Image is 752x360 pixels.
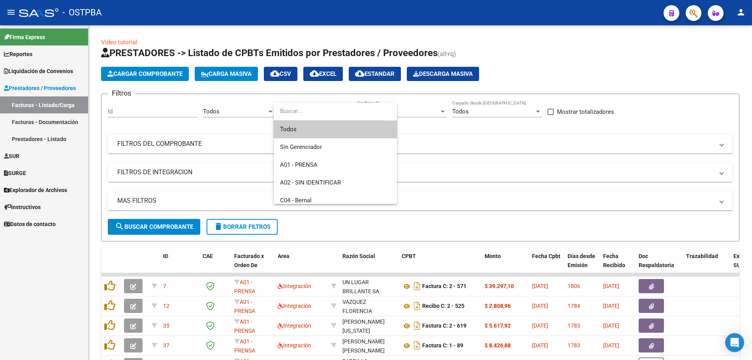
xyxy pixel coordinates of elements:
[274,102,384,120] input: dropdown search
[280,197,312,204] span: C04 - Bernal
[280,121,391,138] span: Todos
[280,161,318,168] span: A01 - PRENSA
[280,179,341,186] span: A02 - SIN IDENTIFICAR
[725,333,744,352] div: Open Intercom Messenger
[280,143,322,151] span: Sin Gerenciador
